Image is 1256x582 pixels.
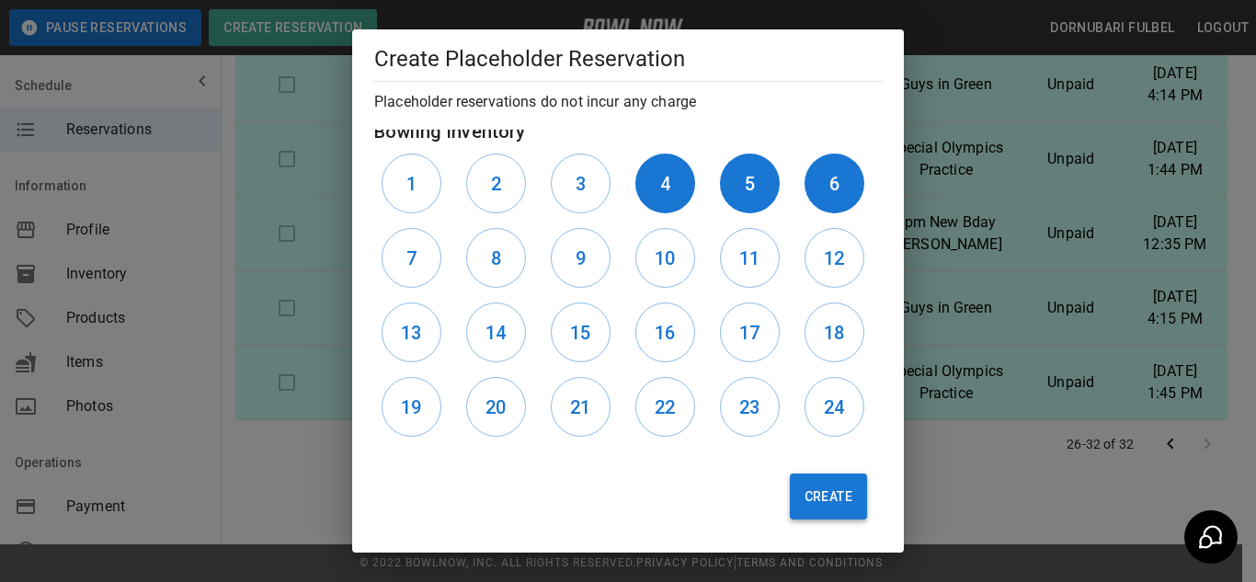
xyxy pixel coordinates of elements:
[382,228,441,288] button: 7
[805,154,864,213] button: 6
[739,244,759,273] h6: 11
[635,302,695,362] button: 16
[720,302,780,362] button: 17
[576,244,586,273] h6: 9
[805,302,864,362] button: 18
[551,154,611,213] button: 3
[551,377,611,437] button: 21
[401,393,421,422] h6: 19
[790,474,867,519] button: Create
[551,228,611,288] button: 9
[824,393,844,422] h6: 24
[382,302,441,362] button: 13
[466,154,526,213] button: 2
[374,44,882,74] h5: Create Placeholder Reservation
[655,393,675,422] h6: 22
[660,169,670,199] h6: 4
[824,244,844,273] h6: 12
[635,154,695,213] button: 4
[485,318,506,348] h6: 14
[491,169,501,199] h6: 2
[829,169,839,199] h6: 6
[635,228,695,288] button: 10
[739,318,759,348] h6: 17
[720,228,780,288] button: 11
[739,393,759,422] h6: 23
[374,89,882,115] h6: Placeholder reservations do not incur any charge
[551,302,611,362] button: 15
[655,244,675,273] h6: 10
[491,244,501,273] h6: 8
[655,318,675,348] h6: 16
[374,117,882,146] h6: Bowling Inventory
[466,377,526,437] button: 20
[805,377,864,437] button: 24
[382,377,441,437] button: 19
[485,393,506,422] h6: 20
[406,169,417,199] h6: 1
[406,244,417,273] h6: 7
[466,302,526,362] button: 14
[401,318,421,348] h6: 13
[570,318,590,348] h6: 15
[720,154,780,213] button: 5
[382,154,441,213] button: 1
[570,393,590,422] h6: 21
[805,228,864,288] button: 12
[720,377,780,437] button: 23
[576,169,586,199] h6: 3
[824,318,844,348] h6: 18
[466,228,526,288] button: 8
[635,377,695,437] button: 22
[745,169,755,199] h6: 5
